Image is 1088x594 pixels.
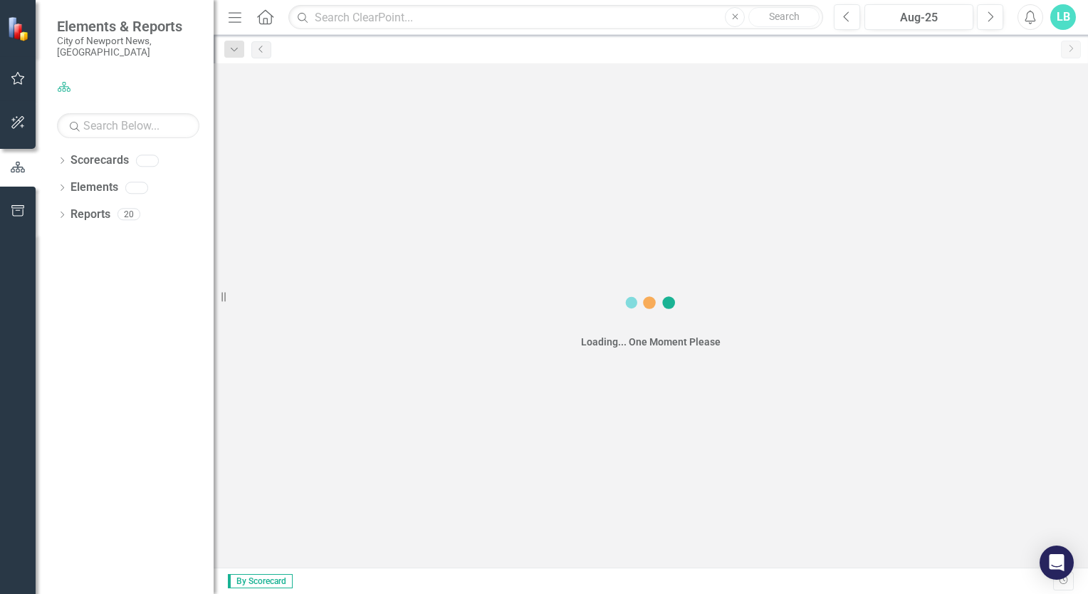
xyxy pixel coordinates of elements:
[70,207,110,223] a: Reports
[288,5,823,30] input: Search ClearPoint...
[1040,546,1074,580] div: Open Intercom Messenger
[769,11,800,22] span: Search
[228,574,293,588] span: By Scorecard
[57,35,199,58] small: City of Newport News, [GEOGRAPHIC_DATA]
[1050,4,1076,30] button: LB
[869,9,968,26] div: Aug-25
[70,152,129,169] a: Scorecards
[70,179,118,196] a: Elements
[117,209,140,221] div: 20
[57,113,199,138] input: Search Below...
[864,4,973,30] button: Aug-25
[57,18,199,35] span: Elements & Reports
[6,15,33,41] img: ClearPoint Strategy
[748,7,820,27] button: Search
[581,335,721,349] div: Loading... One Moment Please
